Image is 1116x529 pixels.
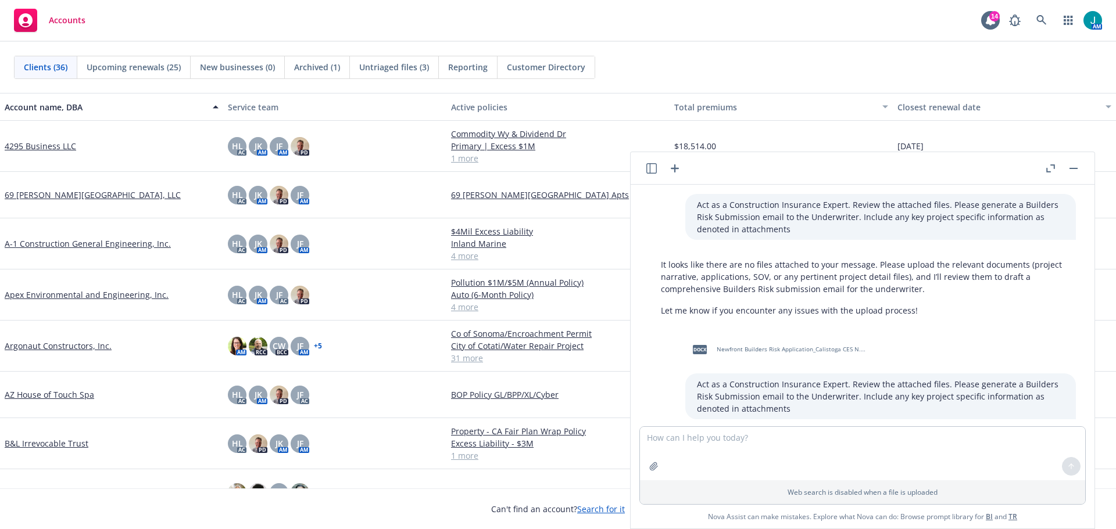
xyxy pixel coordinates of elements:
[451,449,665,462] a: 1 more
[451,237,665,250] a: Inland Marine
[451,486,454,498] span: -
[249,483,267,502] img: photo
[5,140,76,152] a: 4295 Business LLC
[232,189,243,201] span: HL
[697,378,1064,415] p: Act as a Construction Insurance Expert. Review the attached files. Please generate a Builders Ris...
[451,340,665,352] a: City of Cotati/Water Repair Project
[276,289,282,301] span: JF
[314,343,322,350] a: + 5
[451,140,665,152] a: Primary | Excess $1M
[276,140,282,152] span: JF
[1008,512,1017,521] a: TR
[228,337,246,355] img: photo
[5,486,175,498] a: Construction Turbo Quote Training Account
[270,235,288,253] img: photo
[276,486,283,498] span: JK
[228,483,246,502] img: photo
[297,340,303,352] span: JF
[270,386,288,404] img: photo
[249,337,267,355] img: photo
[451,388,665,401] a: BOP Policy GL/BPP/XL/Cyber
[200,61,275,73] span: New businesses (0)
[451,152,665,164] a: 1 more
[232,437,243,449] span: HL
[451,425,665,437] a: Property - CA Fair Plan Wrap Policy
[232,140,243,152] span: HL
[897,140,924,152] span: [DATE]
[451,276,665,289] a: Pollution $1M/$5M (Annual Policy)
[661,304,1064,316] p: Let me know if you encounter any issues with the upload process!
[661,258,1064,295] p: It looks like there are no files attached to your message. Please upload the relevant documents (...
[255,140,262,152] span: JK
[451,250,665,262] a: 4 more
[1057,9,1080,32] a: Switch app
[451,225,665,237] a: $4Mil Excess Liability
[255,388,262,401] span: JK
[448,61,488,73] span: Reporting
[1030,9,1053,32] a: Search
[491,503,625,515] span: Can't find an account?
[697,199,1064,235] p: Act as a Construction Insurance Expert. Review the attached files. Please generate a Builders Ris...
[297,388,303,401] span: JF
[49,16,85,25] span: Accounts
[685,335,871,364] div: DOCXNewfront Builders Risk Application_Calistoga CES N.DOCX
[693,345,707,354] span: DOCX
[5,388,94,401] a: AZ House of Touch Spa
[273,340,285,352] span: CW
[989,11,1000,21] div: 14
[291,137,309,156] img: photo
[451,352,665,364] a: 31 more
[24,61,67,73] span: Clients (36)
[451,128,665,140] a: Commodity Wy & Dividend Dr
[674,101,875,113] div: Total premiums
[5,437,88,449] a: B&L Irrevocable Trust
[249,434,267,453] img: photo
[577,503,625,514] a: Search for it
[232,388,243,401] span: HL
[1003,9,1026,32] a: Report a Bug
[232,289,243,301] span: HL
[223,93,446,121] button: Service team
[5,340,112,352] a: Argonaut Constructors, Inc.
[9,4,90,37] a: Accounts
[446,93,670,121] button: Active policies
[255,237,262,250] span: JK
[5,289,169,301] a: Apex Environmental and Engineering, Inc.
[451,101,665,113] div: Active policies
[451,437,665,449] a: Excess Liability - $3M
[5,189,181,201] a: 69 [PERSON_NAME][GEOGRAPHIC_DATA], LLC
[897,101,1099,113] div: Closest renewal date
[232,237,243,250] span: HL
[294,61,340,73] span: Archived (1)
[451,289,665,301] a: Auto (6-Month Policy)
[297,189,303,201] span: JF
[297,437,303,449] span: JF
[635,505,1090,528] span: Nova Assist can make mistakes. Explore what Nova can do: Browse prompt library for and
[255,289,262,301] span: JK
[5,237,171,250] a: A-1 Construction General Engineering, Inc.
[291,483,309,502] img: photo
[507,61,585,73] span: Customer Directory
[87,61,181,73] span: Upcoming renewals (25)
[255,189,262,201] span: JK
[893,93,1116,121] button: Closest renewal date
[451,328,665,340] a: Co of Sonoma/Encroachment Permit
[276,437,283,449] span: JK
[1083,11,1102,30] img: photo
[291,286,309,304] img: photo
[451,189,665,201] a: 69 [PERSON_NAME][GEOGRAPHIC_DATA] Apts
[674,140,716,152] span: $18,514.00
[451,301,665,313] a: 4 more
[717,346,869,353] span: Newfront Builders Risk Application_Calistoga CES N.DOCX
[647,487,1078,497] p: Web search is disabled when a file is uploaded
[986,512,993,521] a: BI
[270,186,288,204] img: photo
[359,61,429,73] span: Untriaged files (3)
[5,101,206,113] div: Account name, DBA
[297,237,303,250] span: JF
[670,93,893,121] button: Total premiums
[228,101,442,113] div: Service team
